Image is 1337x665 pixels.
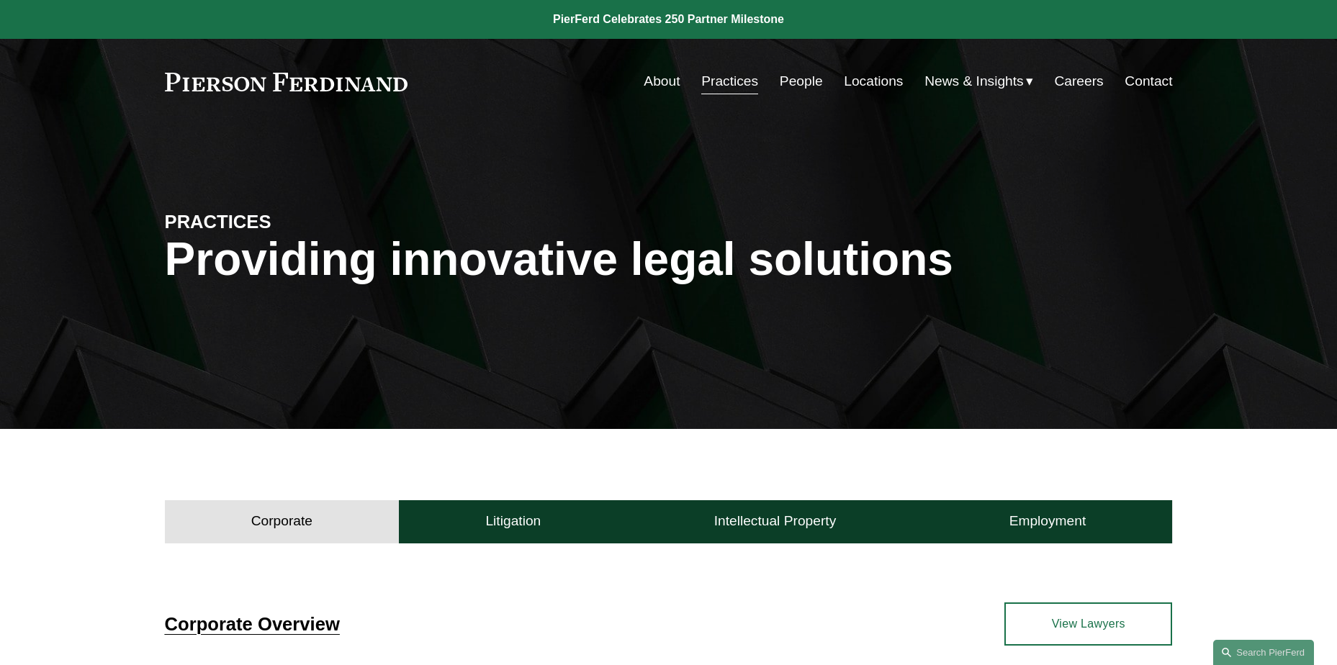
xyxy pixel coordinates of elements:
h1: Providing innovative legal solutions [165,233,1173,286]
a: Contact [1125,68,1172,95]
a: Search this site [1213,640,1314,665]
a: About [644,68,680,95]
a: Locations [844,68,903,95]
a: folder dropdown [924,68,1033,95]
a: View Lawyers [1004,602,1172,646]
a: Corporate Overview [165,614,340,634]
a: People [780,68,823,95]
h4: Employment [1009,512,1086,530]
h4: Litigation [485,512,541,530]
a: Careers [1054,68,1103,95]
h4: Intellectual Property [714,512,837,530]
h4: Corporate [251,512,312,530]
h4: PRACTICES [165,210,417,233]
span: News & Insights [924,69,1024,94]
a: Practices [701,68,758,95]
